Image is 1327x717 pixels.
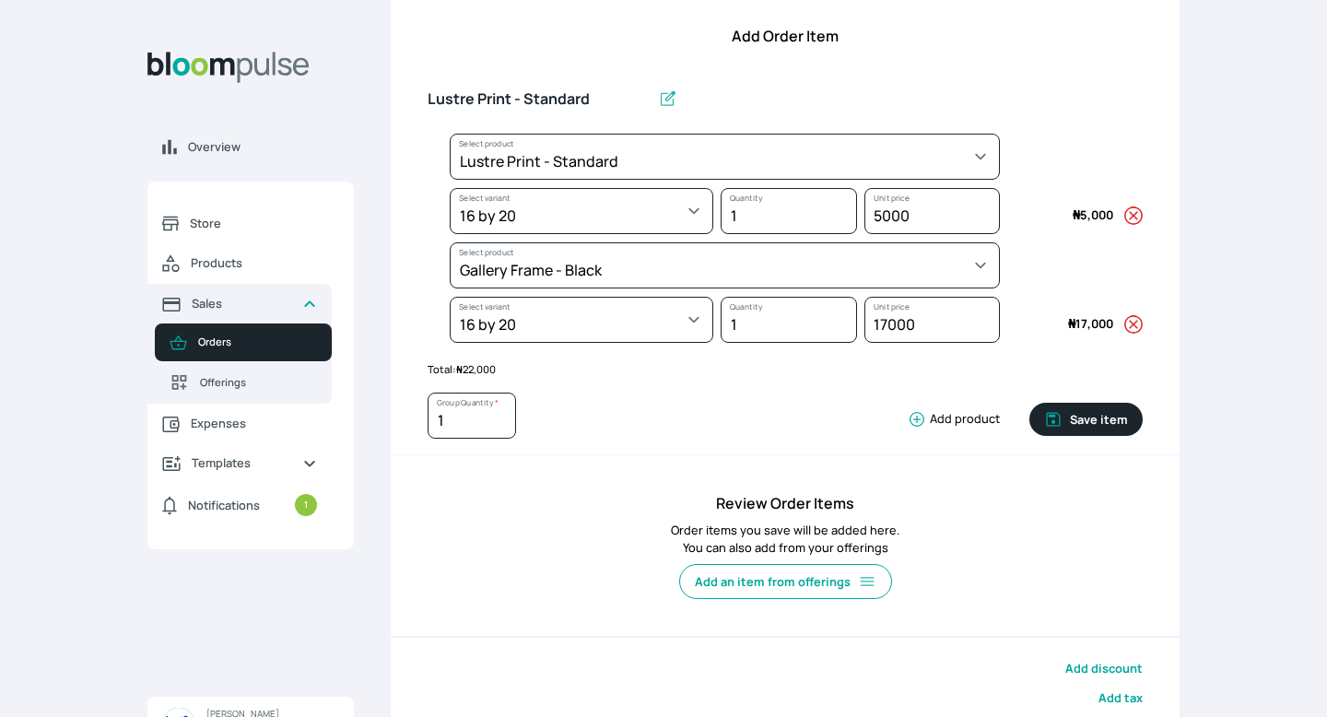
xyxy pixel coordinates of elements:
span: Notifications [188,497,260,514]
button: Add product [900,410,1000,429]
a: Overview [147,127,354,167]
a: Products [147,243,332,284]
input: Untitled group * [428,80,651,119]
a: Notifications1 [147,483,332,527]
button: Add an item from offerings [679,564,892,599]
span: 5,000 [1073,206,1113,223]
img: Bloom Logo [147,52,310,83]
a: Store [147,204,332,243]
span: Products [191,254,317,272]
span: ₦ [456,362,463,376]
span: Templates [192,454,288,472]
button: Add discount [1065,660,1143,677]
span: Orders [198,335,317,350]
button: Add tax [1098,689,1143,707]
a: Templates [147,443,332,483]
span: Expenses [191,415,317,432]
span: 22,000 [456,362,496,376]
span: Sales [192,295,288,312]
span: ₦ [1068,315,1075,332]
span: 17,000 [1068,315,1113,332]
p: Order items you save will be added here. You can also add from your offerings [428,522,1143,557]
small: 1 [295,494,317,516]
a: Expenses [147,404,332,443]
h4: Add Order Item [391,25,1180,47]
a: Orders [155,323,332,361]
span: Overview [188,138,339,156]
span: Offerings [200,375,317,391]
span: ₦ [1073,206,1080,223]
p: Total: [428,362,1143,378]
h4: Review Order Items [428,492,1143,514]
span: Store [190,215,317,232]
a: Offerings [155,361,332,404]
button: Save item [1029,403,1143,436]
a: Sales [147,284,332,323]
